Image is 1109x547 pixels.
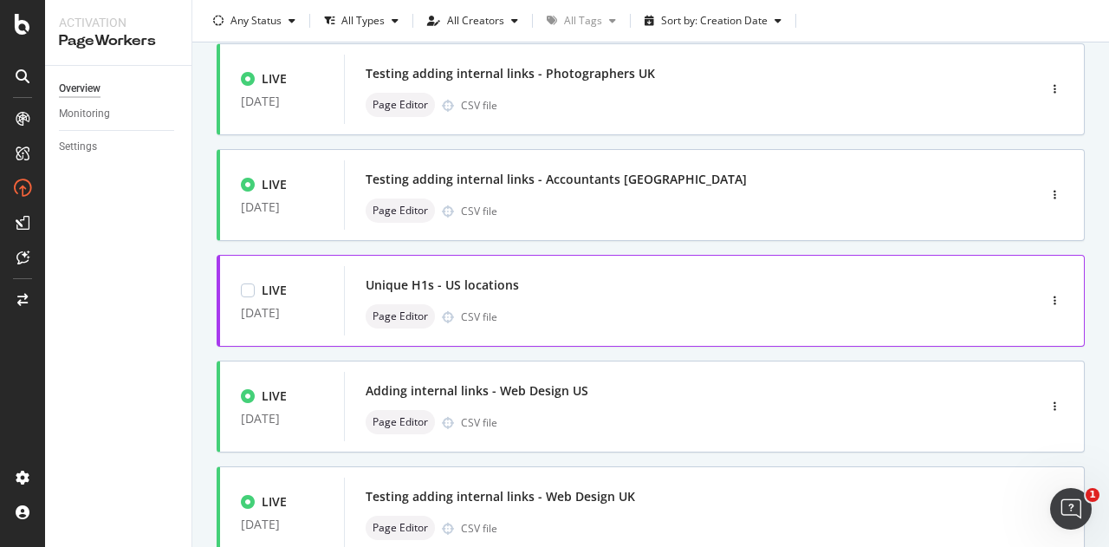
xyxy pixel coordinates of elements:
[461,98,497,113] div: CSV file
[241,518,323,531] div: [DATE]
[1086,488,1099,502] span: 1
[366,382,588,400] div: Adding internal links - Web Design US
[59,80,101,98] div: Overview
[366,171,747,188] div: Testing adding internal links - Accountants [GEOGRAPHIC_DATA]
[366,304,435,329] div: neutral label
[317,7,405,35] button: All Types
[59,105,179,123] a: Monitoring
[59,14,178,31] div: Activation
[461,521,497,536] div: CSV file
[59,31,178,51] div: PageWorkers
[262,493,287,511] div: LIVE
[241,94,323,108] div: [DATE]
[366,410,435,434] div: neutral label
[206,7,302,35] button: Any Status
[366,65,655,82] div: Testing adding internal links - Photographers UK
[59,80,179,98] a: Overview
[564,16,602,26] div: All Tags
[373,205,428,216] span: Page Editor
[540,7,623,35] button: All Tags
[373,523,428,533] span: Page Editor
[420,7,525,35] button: All Creators
[341,16,385,26] div: All Types
[661,16,768,26] div: Sort by: Creation Date
[230,16,282,26] div: Any Status
[241,306,323,320] div: [DATE]
[366,93,435,117] div: neutral label
[366,199,435,223] div: neutral label
[262,282,287,299] div: LIVE
[59,138,179,156] a: Settings
[366,488,635,505] div: Testing adding internal links - Web Design UK
[241,200,323,214] div: [DATE]
[366,516,435,540] div: neutral label
[461,204,497,218] div: CSV file
[366,277,519,294] div: Unique H1s - US locations
[262,387,287,405] div: LIVE
[262,176,287,193] div: LIVE
[447,16,504,26] div: All Creators
[373,311,428,322] span: Page Editor
[241,412,323,426] div: [DATE]
[262,70,287,88] div: LIVE
[1050,488,1092,530] iframe: Intercom live chat
[461,309,497,324] div: CSV file
[59,138,97,156] div: Settings
[373,100,428,110] span: Page Editor
[59,105,110,123] div: Monitoring
[373,417,428,427] span: Page Editor
[461,415,497,430] div: CSV file
[638,7,788,35] button: Sort by: Creation Date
